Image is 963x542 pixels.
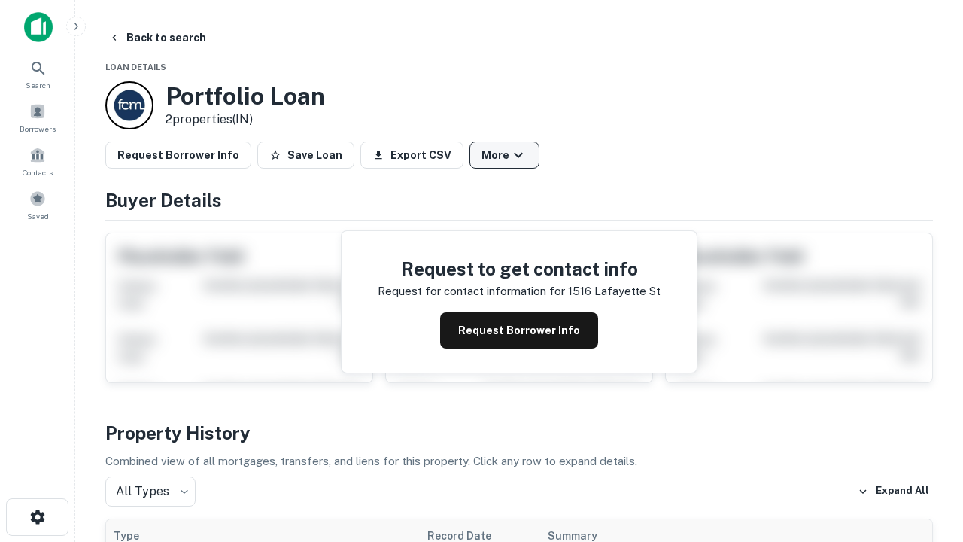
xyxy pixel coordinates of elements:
a: Borrowers [5,97,71,138]
span: Borrowers [20,123,56,135]
p: 1516 lafayette st [568,282,661,300]
button: Request Borrower Info [105,142,251,169]
button: Expand All [854,480,933,503]
a: Contacts [5,141,71,181]
button: Save Loan [257,142,354,169]
span: Saved [27,210,49,222]
a: Search [5,53,71,94]
h4: Buyer Details [105,187,933,214]
h3: Portfolio Loan [166,82,325,111]
div: All Types [105,477,196,507]
img: capitalize-icon.png [24,12,53,42]
span: Contacts [23,166,53,178]
iframe: Chat Widget [888,373,963,446]
button: Back to search [102,24,212,51]
a: Saved [5,184,71,225]
button: Request Borrower Info [440,312,598,349]
p: Combined view of all mortgages, transfers, and liens for this property. Click any row to expand d... [105,452,933,470]
p: 2 properties (IN) [166,111,325,129]
span: Search [26,79,50,91]
h4: Request to get contact info [378,255,661,282]
button: More [469,142,539,169]
span: Loan Details [105,62,166,72]
button: Export CSV [360,142,463,169]
h4: Property History [105,419,933,446]
p: Request for contact information for [378,282,565,300]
